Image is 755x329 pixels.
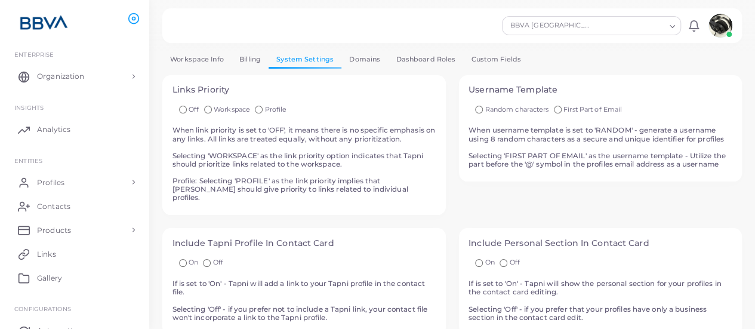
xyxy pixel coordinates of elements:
img: avatar [708,14,732,38]
a: Gallery [9,266,140,290]
a: Billing [232,51,269,68]
span: BBVA [GEOGRAPHIC_DATA] [509,20,595,32]
input: Search for option [596,19,665,32]
a: Contacts [9,194,140,218]
h4: Include Personal Section In Contact Card [469,238,732,248]
h4: Links Priority [172,85,436,95]
a: Analytics [9,118,140,142]
span: Gallery [37,273,62,284]
h4: Username Template [469,85,732,95]
span: Analytics [37,124,70,135]
a: Custom Fields [463,51,529,68]
a: Domains [341,51,388,68]
span: On [485,258,494,266]
span: Off [189,105,199,113]
div: Search for option [502,16,681,35]
span: Organization [37,71,84,82]
span: Products [37,225,71,236]
a: avatar [705,14,735,38]
span: Workspace [214,105,250,113]
h5: If is set to 'On' - Tapni will add a link to your Tapni profile in the contact file. Selecting 'O... [172,279,436,322]
span: Enterprise [14,51,54,58]
span: Profiles [37,177,64,188]
span: On [189,258,198,266]
span: Profile [265,105,287,113]
span: Off [509,258,519,266]
a: Profiles [9,170,140,194]
h5: If is set to 'On' - Tapni will show the personal section for your profiles in the contact card ed... [469,279,732,322]
a: Workspace Info [162,51,232,68]
a: Products [9,218,140,242]
a: Dashboard Roles [388,51,463,68]
span: Contacts [37,201,70,212]
span: Links [37,249,56,260]
img: logo [11,11,77,33]
span: INSIGHTS [14,104,44,111]
span: Off [213,258,223,266]
span: First Part of Email [563,105,622,113]
h5: When username template is set to 'RANDOM' - generate a username using 8 random characters as a se... [469,126,732,168]
a: Links [9,242,140,266]
span: Configurations [14,305,71,312]
a: System Settings [269,51,341,68]
span: Random characters [485,105,548,113]
h4: Include Tapni Profile In Contact Card [172,238,436,248]
a: Organization [9,64,140,88]
h5: When link priority is set to 'OFF', it means there is no specific emphasis on any links. All link... [172,126,436,202]
span: ENTITIES [14,157,42,164]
